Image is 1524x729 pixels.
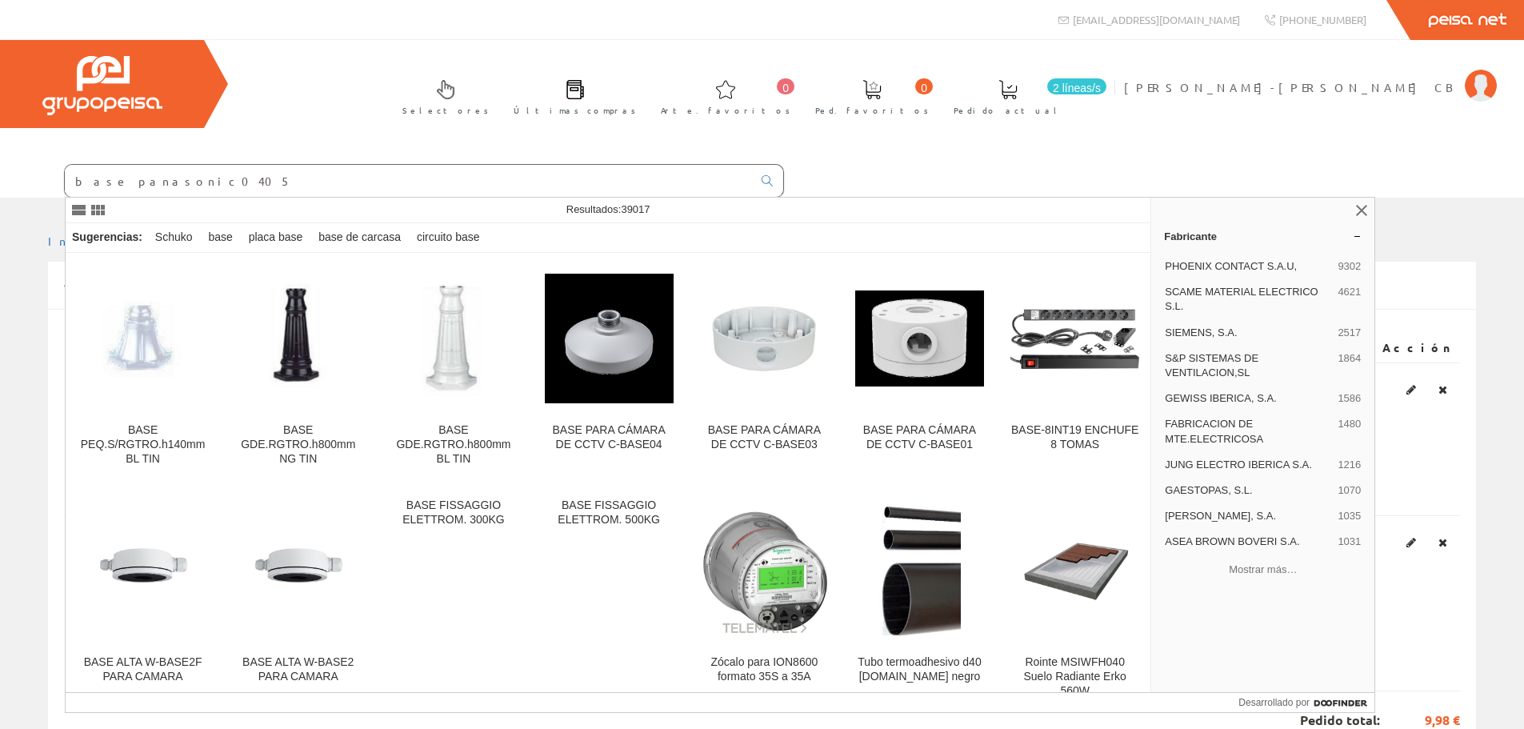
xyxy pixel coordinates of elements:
[386,66,497,125] a: Selectores
[1010,308,1139,370] img: BASE-8INT19 ENCHUFE 8 TOMAS
[998,486,1152,717] a: Rointe MSIWFH040 Suelo Radiante Erko 560W Rointe MSIWFH040 Suelo Radiante Erko 560W
[318,230,401,243] font: base de carcasa
[998,254,1152,485] a: BASE-8INT19 ENCHUFE 8 TOMAS BASE-8INT19 ENCHUFE 8 TOMAS
[545,274,674,403] img: BASE PARA CÁMARA DE CCTV C-BASE04
[1238,697,1310,708] font: Desarrollado por
[234,655,362,684] div: BASE ALTA W-BASE2 PARA CAMARA
[954,104,1062,116] font: Pedido actual
[78,655,207,684] div: BASE ALTA W-BASE2F PARA CAMARA
[1073,13,1240,26] font: [EMAIL_ADDRESS][DOMAIN_NAME]
[1402,379,1421,400] a: Editar
[1425,711,1460,728] font: 9,98 €
[78,274,207,403] img: BASE PEQ.S/RGTRO.h140mm BL TIN
[389,274,518,403] img: BASE GDE.RGTRO.h800mm BL TIN
[687,486,842,717] a: Zócalo para ION8600 formato 35S a 35A Zócalo para ION8600 formato 35S a 35A
[1338,391,1361,406] span: 1586
[1434,532,1452,553] a: Eliminar
[545,423,674,452] div: BASE PARA CÁMARA DE CCTV C-BASE04
[514,104,636,116] font: Últimas compras
[1338,483,1361,498] span: 1070
[65,165,752,197] input: Buscar ...
[532,486,686,717] a: BASE FISSAGGIO ELETTROM. 500KG
[1338,509,1361,523] span: 1035
[234,274,362,403] img: BASE GDE.RGTRO.h800mm NG TIN
[1338,351,1361,380] span: 1864
[1165,391,1331,406] span: GEWISS IBERICA, S.A.
[234,524,362,619] img: BASE ALTA W-BASE2 PARA CAMARA
[842,486,997,717] a: Tubo termoadhesivo d40 p.media negro Tubo termoadhesivo d40 [DOMAIN_NAME] negro
[1158,556,1368,583] button: Mostrar más…
[66,254,220,485] a: BASE PEQ.S/RGTRO.h140mm BL TIN BASE PEQ.S/RGTRO.h140mm BL TIN
[621,203,650,215] span: 39017
[700,423,829,452] div: BASE PARA CÁMARA DE CCTV C-BASE03
[1165,259,1331,274] span: PHOENIX CONTACT S.A.U,
[234,423,362,467] div: BASE GDE.RGTRO.h800mm NG TIN
[42,56,162,115] img: Grupo Peisa
[376,486,530,717] a: BASE FISSAGGIO ELETTROM. 300KG
[389,423,518,467] div: BASE GDE.RGTRO.h800mm BL TIN
[1338,458,1361,472] span: 1216
[1165,417,1331,446] span: FABRICACION DE MTE.ELECTRICOSA
[532,254,686,485] a: BASE PARA CÁMARA DE CCTV C-BASE04 BASE PARA CÁMARA DE CCTV C-BASE04
[687,254,842,485] a: BASE PARA CÁMARA DE CCTV C-BASE03 BASE PARA CÁMARA DE CCTV C-BASE03
[855,507,984,635] img: Tubo termoadhesivo d40 p.media negro
[1338,259,1361,274] span: 9302
[208,230,232,243] font: base
[1010,655,1139,699] div: Rointe MSIWFH040 Suelo Radiante Erko 560W
[1338,285,1361,314] span: 4621
[1151,223,1374,249] a: Fabricante
[661,104,790,116] font: Arte. favoritos
[700,655,829,684] div: Zócalo para ION8600 formato 35S a 35A
[1165,535,1331,549] span: ASEA BROWN BOVERI S.A.
[155,230,193,243] font: Schuko
[1010,423,1139,452] div: BASE-8INT19 ENCHUFE 8 TOMAS
[1338,326,1361,340] span: 2517
[1434,379,1452,400] a: Eliminar
[78,423,207,467] div: BASE PEQ.S/RGTRO.h140mm BL TIN
[78,524,207,619] img: BASE ALTA W-BASE2F PARA CAMARA
[498,66,644,125] a: Últimas compras
[1279,13,1366,26] font: [PHONE_NUMBER]
[417,230,480,243] font: circuito base
[815,104,929,116] font: Ped. favoritos
[221,254,375,485] a: BASE GDE.RGTRO.h800mm NG TIN BASE GDE.RGTRO.h800mm NG TIN
[1402,532,1421,553] a: Editar
[1165,351,1331,380] span: S&P SISTEMAS DE VENTILACION,SL
[1124,66,1497,82] a: [PERSON_NAME]-[PERSON_NAME] CB
[1165,326,1331,340] span: SIEMENS, S.A.
[938,66,1110,125] a: 2 líneas/s Pedido actual
[842,254,997,485] a: BASE PARA CÁMARA DE CCTV C-BASE01 BASE PARA CÁMARA DE CCTV C-BASE01
[48,234,116,248] a: Inicio
[402,104,489,116] font: Selectores
[855,423,984,452] div: BASE PARA CÁMARA DE CCTV C-BASE01
[855,655,984,684] div: Tubo termoadhesivo d40 [DOMAIN_NAME] negro
[545,499,674,527] div: BASE FISSAGGIO ELETTROM. 500KG
[1165,285,1331,314] span: SCAME MATERIAL ELECTRICO S.L.
[1053,82,1101,94] font: 2 líneas/s
[700,507,829,635] img: Zócalo para ION8600 formato 35S a 35A
[1300,711,1380,728] font: Pedido total:
[66,486,220,717] a: BASE ALTA W-BASE2F PARA CAMARA BASE ALTA W-BASE2F PARA CAMARA
[1124,80,1457,94] font: [PERSON_NAME]-[PERSON_NAME] CB
[389,499,518,527] div: BASE FISSAGGIO ELETTROM. 300KG
[855,290,984,387] img: BASE PARA CÁMARA DE CCTV C-BASE01
[921,82,927,94] font: 0
[1165,483,1331,498] span: GAESTOPAS, S.L.
[1165,458,1331,472] span: JUNG ELECTRO IBERICA S.A.
[700,298,829,380] img: BASE PARA CÁMARA DE CCTV C-BASE03
[376,254,530,485] a: BASE GDE.RGTRO.h800mm BL TIN BASE GDE.RGTRO.h800mm BL TIN
[249,230,303,243] font: placa base
[1338,535,1361,549] span: 1031
[1010,507,1139,635] img: Rointe MSIWFH040 Suelo Radiante Erko 560W
[566,203,650,215] span: Resultados:
[1238,693,1374,712] a: Desarrollado por
[221,486,375,717] a: BASE ALTA W-BASE2 PARA CAMARA BASE ALTA W-BASE2 PARA CAMARA
[1338,417,1361,446] span: 1480
[1165,509,1331,523] span: [PERSON_NAME], S.A.
[72,230,142,243] font: Sugerencias:
[782,82,789,94] font: 0
[1382,340,1454,354] font: Acción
